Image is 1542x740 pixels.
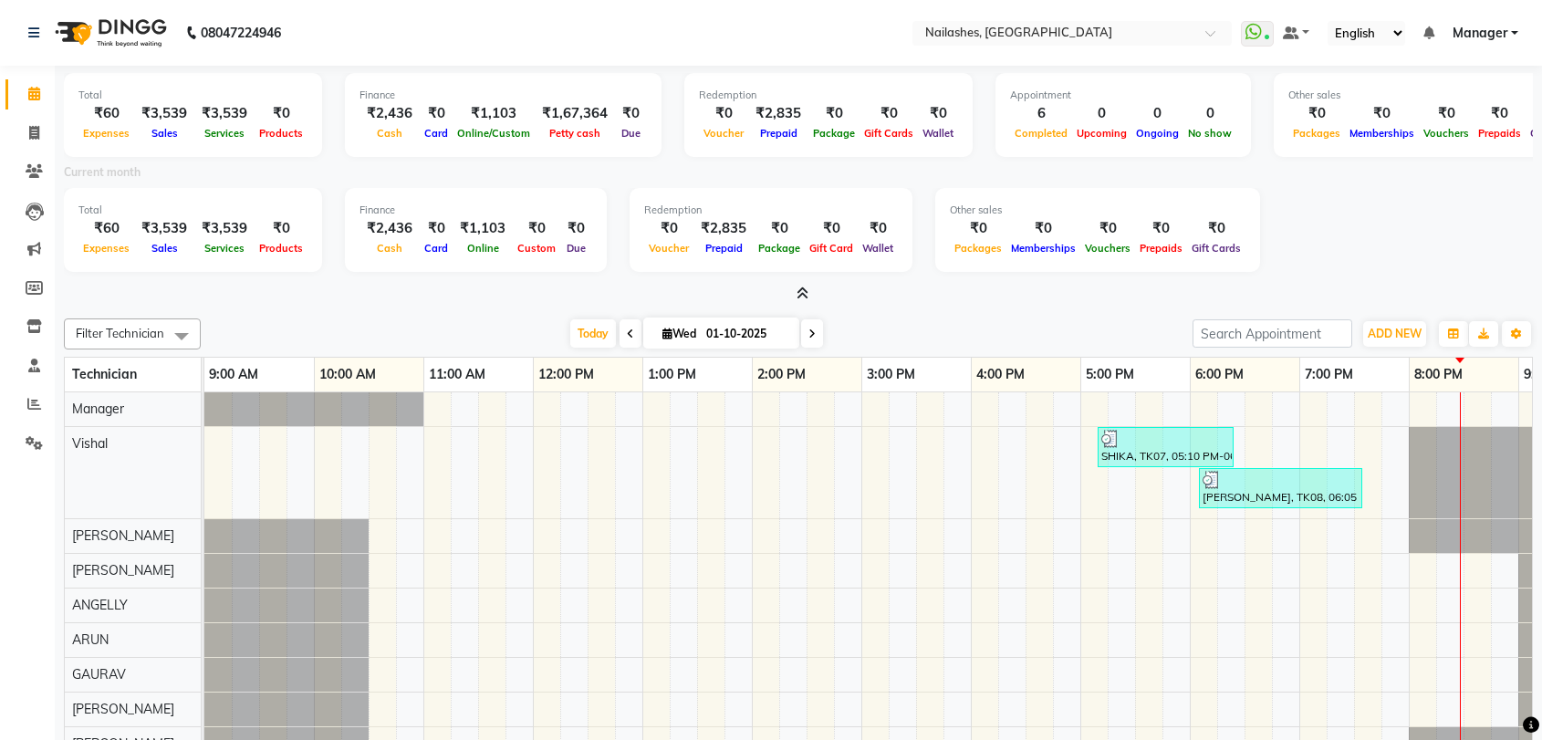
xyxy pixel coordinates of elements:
div: Redemption [644,203,898,218]
span: Package [754,242,805,255]
div: ₹0 [699,103,748,124]
div: ₹0 [1345,103,1419,124]
div: ₹0 [1419,103,1474,124]
div: Finance [359,88,647,103]
div: ₹0 [255,218,307,239]
span: Sales [147,242,182,255]
span: Online [463,242,504,255]
div: ₹0 [1135,218,1187,239]
div: 6 [1010,103,1072,124]
img: logo [47,7,172,58]
span: Expenses [78,242,134,255]
span: Services [200,127,249,140]
div: ₹0 [860,103,918,124]
span: Today [570,319,616,348]
div: ₹0 [560,218,592,239]
div: ₹1,103 [453,103,535,124]
a: 6:00 PM [1191,361,1248,388]
span: Services [200,242,249,255]
span: No show [1183,127,1236,140]
span: Petty cash [545,127,605,140]
div: ₹3,539 [194,103,255,124]
span: Gift Cards [1187,242,1245,255]
div: ₹0 [1006,218,1080,239]
span: Cash [372,242,407,255]
span: Due [617,127,645,140]
span: Packages [950,242,1006,255]
span: Sales [147,127,182,140]
a: 4:00 PM [972,361,1029,388]
a: 8:00 PM [1410,361,1467,388]
span: Technician [72,366,137,382]
span: Wallet [918,127,958,140]
div: ₹3,539 [134,103,194,124]
span: Vouchers [1419,127,1474,140]
div: ₹60 [78,103,134,124]
div: ₹1,103 [453,218,513,239]
span: Upcoming [1072,127,1131,140]
div: ₹3,539 [134,218,194,239]
div: Total [78,203,307,218]
label: Current month [64,164,141,181]
span: Wed [658,327,701,340]
div: ₹0 [1474,103,1526,124]
span: Packages [1288,127,1345,140]
div: ₹0 [255,103,307,124]
a: 3:00 PM [862,361,920,388]
span: ARUN [72,631,109,648]
span: Ongoing [1131,127,1183,140]
span: Vouchers [1080,242,1135,255]
div: 0 [1131,103,1183,124]
span: Voucher [699,127,748,140]
div: Redemption [699,88,958,103]
span: Expenses [78,127,134,140]
b: 08047224946 [201,7,281,58]
div: ₹2,436 [359,218,420,239]
a: 5:00 PM [1081,361,1139,388]
div: ₹0 [808,103,860,124]
span: Custom [513,242,560,255]
span: ADD NEW [1368,327,1422,340]
div: ₹0 [950,218,1006,239]
div: 0 [1183,103,1236,124]
span: [PERSON_NAME] [72,527,174,544]
span: Package [808,127,860,140]
div: ₹0 [858,218,898,239]
span: Online/Custom [453,127,535,140]
span: Prepaids [1474,127,1526,140]
div: ₹60 [78,218,134,239]
div: ₹0 [754,218,805,239]
a: 11:00 AM [424,361,490,388]
span: Products [255,127,307,140]
a: 12:00 PM [534,361,599,388]
div: ₹0 [1080,218,1135,239]
span: Card [420,127,453,140]
span: Manager [1453,24,1507,43]
span: Completed [1010,127,1072,140]
span: Card [420,242,453,255]
div: ₹2,835 [693,218,754,239]
div: Appointment [1010,88,1236,103]
span: Manager [72,401,124,417]
span: Vishal [72,435,108,452]
span: Gift Card [805,242,858,255]
div: Total [78,88,307,103]
a: 2:00 PM [753,361,810,388]
span: Due [562,242,590,255]
span: Memberships [1006,242,1080,255]
a: 1:00 PM [643,361,701,388]
div: ₹0 [644,218,693,239]
span: ANGELLY [72,597,128,613]
div: SHIKA, TK07, 05:10 PM-06:25 PM, Restoration Removal of Extensions-Hand (₹500),Permanent Nail Pain... [1099,430,1232,464]
span: Prepaid [755,127,802,140]
span: Memberships [1345,127,1419,140]
div: ₹0 [1187,218,1245,239]
div: ₹0 [513,218,560,239]
div: ₹2,436 [359,103,420,124]
span: [PERSON_NAME] [72,701,174,717]
div: ₹2,835 [748,103,808,124]
div: [PERSON_NAME], TK08, 06:05 PM-07:35 PM, Nail Extensions Acrylic-Hand (₹1100),Permanent Nail Paint... [1201,471,1360,505]
span: Prepaids [1135,242,1187,255]
span: Products [255,242,307,255]
div: ₹0 [1288,103,1345,124]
